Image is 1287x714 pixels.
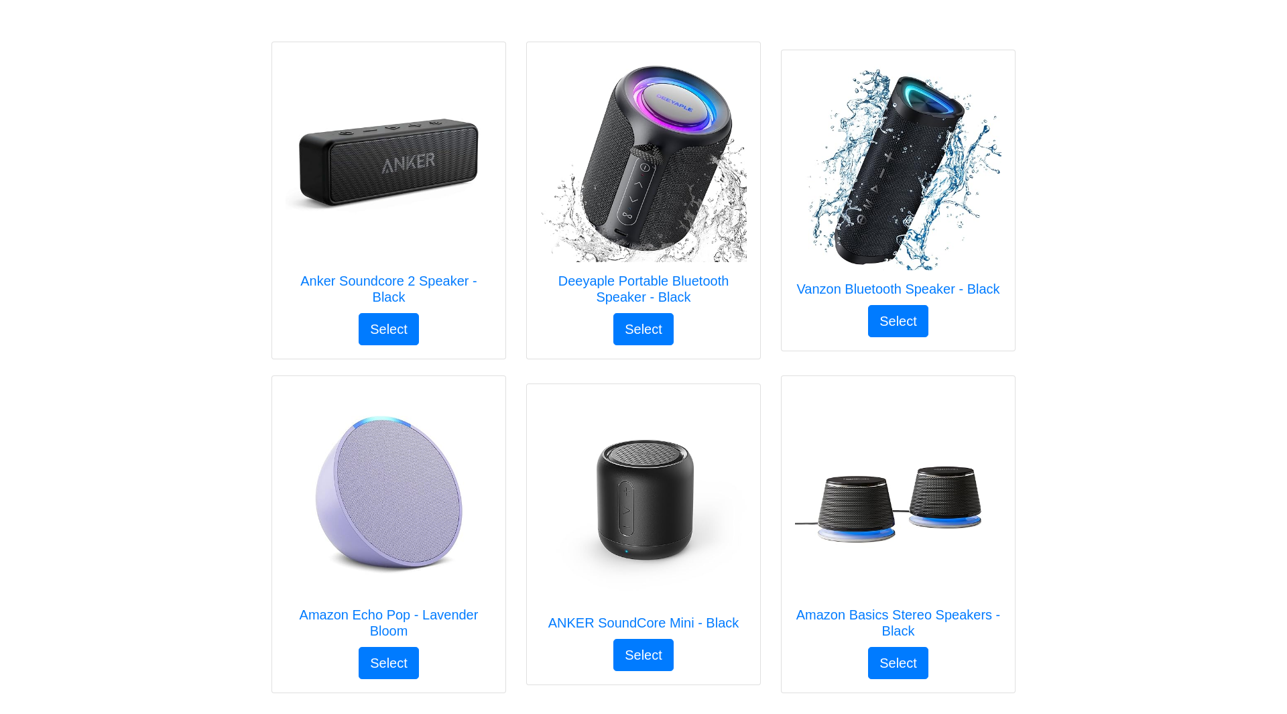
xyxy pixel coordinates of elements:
a: Amazon Basics Stereo Speakers - Black Amazon Basics Stereo Speakers - Black [795,390,1001,647]
a: Vanzon Bluetooth Speaker - Black Vanzon Bluetooth Speaker - Black [795,64,1001,305]
a: Amazon Echo Pop - Lavender Bloom Amazon Echo Pop - Lavender Bloom [286,390,492,647]
h5: Vanzon Bluetooth Speaker - Black [795,281,1001,297]
a: ANKER SoundCore Mini - Black ANKER SoundCore Mini - Black [540,398,747,639]
img: Vanzon Bluetooth Speaker - Black [795,64,1001,270]
button: Select [359,313,419,345]
img: ANKER SoundCore Mini - Black [540,398,747,604]
img: Anker Soundcore 2 Speaker - Black [286,56,492,262]
button: Select [613,639,674,671]
button: Select [613,313,674,345]
h5: Deeyaple Portable Bluetooth Speaker - Black [540,273,747,305]
img: Deeyaple Portable Bluetooth Speaker - Black [540,56,747,262]
a: Deeyaple Portable Bluetooth Speaker - Black Deeyaple Portable Bluetooth Speaker - Black [540,56,747,313]
h5: Amazon Echo Pop - Lavender Bloom [286,607,492,639]
button: Select [868,305,928,337]
img: Amazon Echo Pop - Lavender Bloom [286,390,492,596]
button: Select [868,647,928,679]
h5: ANKER SoundCore Mini - Black [540,615,747,631]
a: Anker Soundcore 2 Speaker - Black Anker Soundcore 2 Speaker - Black [286,56,492,313]
h5: Amazon Basics Stereo Speakers - Black [795,607,1001,639]
button: Select [359,647,419,679]
h5: Anker Soundcore 2 Speaker - Black [286,273,492,305]
img: Amazon Basics Stereo Speakers - Black [795,390,1001,596]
